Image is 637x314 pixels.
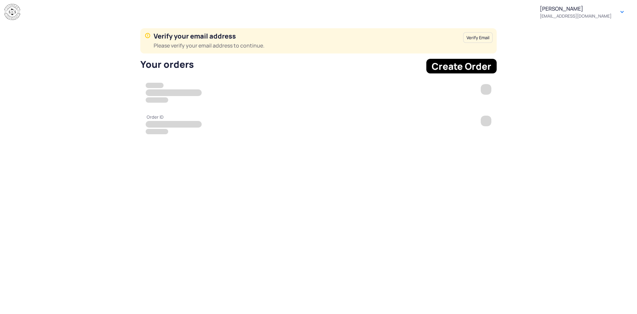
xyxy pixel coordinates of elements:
h5: Your orders [140,59,422,69]
span: [EMAIL_ADDRESS][DOMAIN_NAME] [540,13,611,19]
span: Please verify your email address to continue. [154,42,459,50]
button: Button [617,7,627,17]
button: Create Order [426,59,497,73]
button: Verify Email [463,32,493,43]
span: Order ID [146,114,164,120]
div: [PERSON_NAME] [540,5,611,19]
img: Storage Scholars Logo [4,4,20,20]
h6: Verify your email address [154,32,459,50]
